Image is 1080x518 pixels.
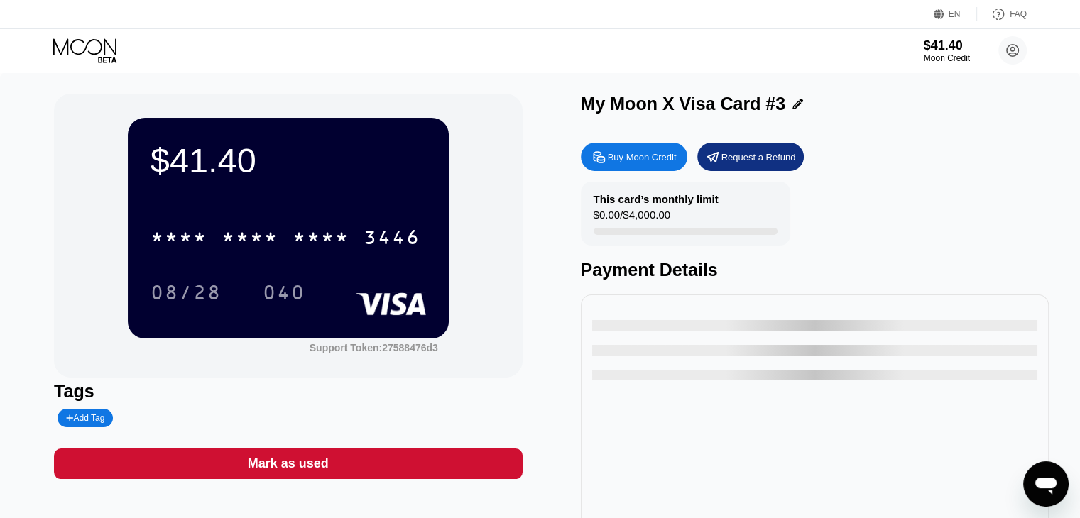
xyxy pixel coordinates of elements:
[151,140,426,180] div: $41.40
[252,275,316,310] div: 040
[1010,9,1027,19] div: FAQ
[263,283,305,306] div: 040
[1023,461,1069,507] iframe: Button to launch messaging window
[581,94,786,114] div: My Moon X Visa Card #3
[594,209,670,228] div: $0.00 / $4,000.00
[924,38,970,63] div: $41.40Moon Credit
[581,260,1049,280] div: Payment Details
[697,143,804,171] div: Request a Refund
[934,7,977,21] div: EN
[594,193,719,205] div: This card’s monthly limit
[151,283,222,306] div: 08/28
[977,7,1027,21] div: FAQ
[310,342,438,353] div: Support Token:27588476d3
[721,151,796,163] div: Request a Refund
[364,228,420,250] div: 3446
[310,342,438,353] div: Support Token: 27588476d3
[949,9,961,19] div: EN
[58,409,113,427] div: Add Tag
[608,151,677,163] div: Buy Moon Credit
[248,456,329,472] div: Mark as used
[54,448,522,479] div: Mark as used
[66,413,104,423] div: Add Tag
[140,275,232,310] div: 08/28
[54,381,522,402] div: Tags
[924,53,970,63] div: Moon Credit
[581,143,687,171] div: Buy Moon Credit
[924,38,970,53] div: $41.40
